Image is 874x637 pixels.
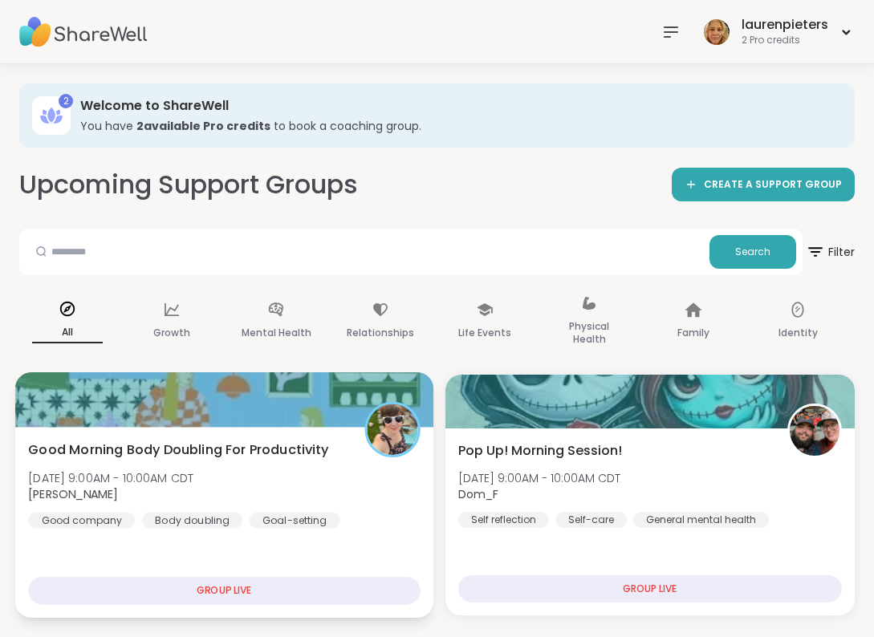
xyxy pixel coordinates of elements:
p: Mental Health [242,323,311,343]
button: Search [709,235,796,269]
div: laurenpieters [742,16,828,34]
div: GROUP LIVE [28,577,420,605]
p: Life Events [458,323,511,343]
img: Adrienne_QueenOfTheDawn [367,404,417,455]
img: Dom_F [790,406,839,456]
p: Physical Health [554,317,624,349]
b: [PERSON_NAME] [28,486,118,502]
span: Pop Up! Morning Session! [458,441,622,461]
h2: Upcoming Support Groups [19,167,358,203]
div: 2 [59,94,73,108]
div: GROUP LIVE [458,575,843,603]
span: [DATE] 9:00AM - 10:00AM CDT [28,469,193,485]
img: ShareWell Nav Logo [19,4,148,60]
span: CREATE A SUPPORT GROUP [704,178,842,192]
p: Relationships [347,323,414,343]
span: Search [735,245,770,259]
a: CREATE A SUPPORT GROUP [672,168,855,201]
div: Good company [28,512,136,528]
p: All [32,323,103,343]
button: Filter [806,229,855,275]
h3: You have to book a coaching group. [80,118,832,134]
div: Self-care [555,512,627,528]
div: 2 Pro credits [742,34,828,47]
p: Family [677,323,709,343]
div: Body doubling [142,512,242,528]
img: laurenpieters [704,19,730,45]
span: Good Morning Body Doubling For Productivity [28,440,328,459]
h3: Welcome to ShareWell [80,97,832,115]
p: Identity [778,323,818,343]
div: Goal-setting [250,512,340,528]
div: Self reflection [458,512,549,528]
span: [DATE] 9:00AM - 10:00AM CDT [458,470,620,486]
b: Dom_F [458,486,498,502]
b: 2 available Pro credit s [136,118,270,134]
p: Growth [153,323,190,343]
span: Filter [806,233,855,271]
div: General mental health [633,512,769,528]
